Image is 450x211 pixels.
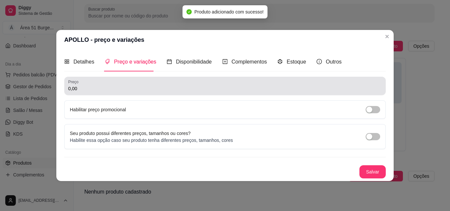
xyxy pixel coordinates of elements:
[114,59,156,65] span: Preço e variações
[317,59,322,64] span: info-circle
[70,107,126,112] label: Habilitar preço promocional
[105,59,110,64] span: tags
[68,79,81,85] label: Preço
[73,59,94,65] span: Detalhes
[70,137,233,144] p: Habilite essa opção caso seu produto tenha diferentes preços, tamanhos, cores
[176,59,212,65] span: Disponibilidade
[64,59,70,64] span: appstore
[222,59,228,64] span: plus-square
[167,59,172,64] span: calendar
[359,165,386,178] button: Salvar
[194,9,264,14] span: Produto adicionado com sucesso!
[186,9,192,14] span: check-circle
[326,59,342,65] span: Outros
[56,30,394,50] header: APOLLO - preço e variações
[70,131,191,136] label: Seu produto possui diferentes preços, tamanhos ou cores?
[232,59,267,65] span: Complementos
[287,59,306,65] span: Estoque
[277,59,283,64] span: code-sandbox
[382,31,392,42] button: Close
[68,85,382,92] input: Preço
